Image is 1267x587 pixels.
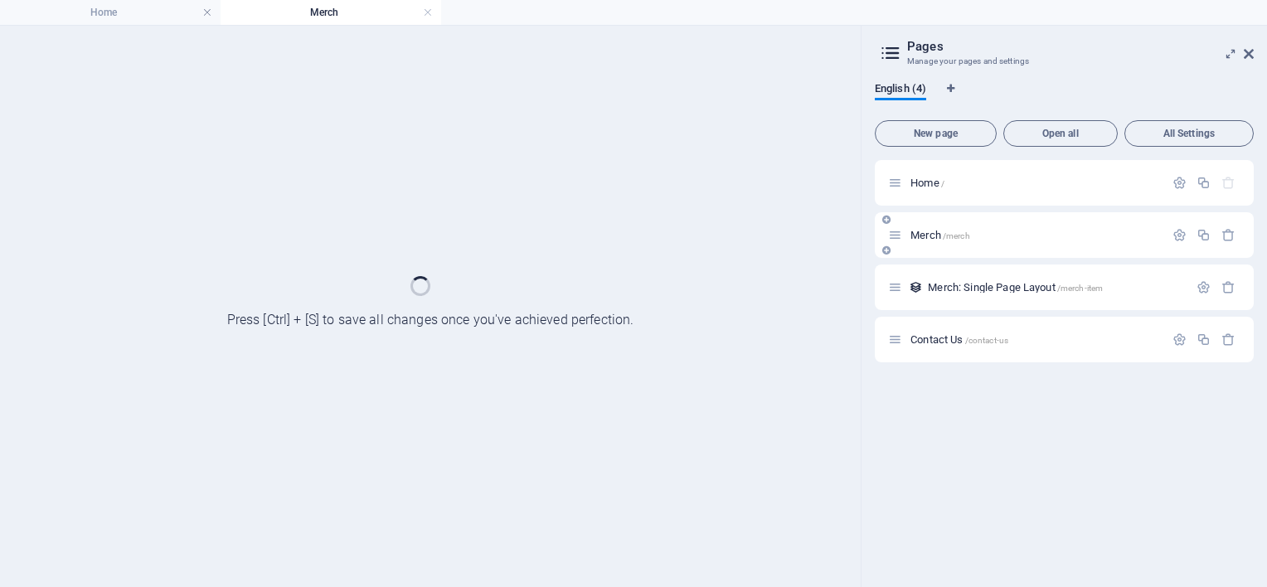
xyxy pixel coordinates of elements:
div: Contact Us/contact-us [905,334,1164,345]
div: This layout is used as a template for all items (e.g. a blog post) of this collection. The conten... [909,280,923,294]
span: /contact-us [965,336,1009,345]
span: Click to open page [928,281,1103,293]
h4: Merch [221,3,441,22]
button: New page [875,120,997,147]
div: Settings [1172,228,1187,242]
span: /merch [943,231,970,240]
span: Click to open page [910,177,944,189]
h3: Manage your pages and settings [907,54,1221,69]
span: English (4) [875,79,926,102]
div: Settings [1172,332,1187,347]
div: Settings [1172,176,1187,190]
div: Merch: Single Page Layout/merch-item [923,282,1188,293]
button: Open all [1003,120,1118,147]
div: Language Tabs [875,82,1254,114]
span: Click to open page [910,229,970,241]
div: Remove [1221,280,1235,294]
div: Settings [1197,280,1211,294]
span: New page [882,129,989,138]
span: Open all [1011,129,1110,138]
div: Home/ [905,177,1164,188]
div: Remove [1221,332,1235,347]
div: Remove [1221,228,1235,242]
span: Click to open page [910,333,1008,346]
span: All Settings [1132,129,1246,138]
div: Merch/merch [905,230,1164,240]
div: Duplicate [1197,176,1211,190]
div: The startpage cannot be deleted [1221,176,1235,190]
h2: Pages [907,39,1254,54]
div: Duplicate [1197,228,1211,242]
div: Duplicate [1197,332,1211,347]
button: All Settings [1124,120,1254,147]
span: / [941,179,944,188]
span: /merch-item [1057,284,1104,293]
